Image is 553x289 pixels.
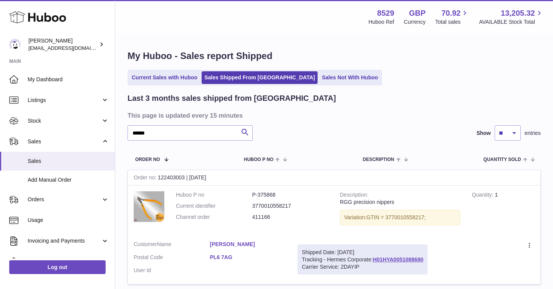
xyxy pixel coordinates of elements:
[477,130,491,137] label: Show
[210,241,286,248] a: [PERSON_NAME]
[483,157,521,162] span: Quantity Sold
[479,8,544,26] a: 13,205.32 AVAILABLE Stock Total
[441,8,460,18] span: 70.92
[369,18,394,26] div: Huboo Ref
[127,111,539,120] h3: This page is updated every 15 minutes
[435,18,469,26] span: Total sales
[28,76,109,83] span: My Dashboard
[244,157,273,162] span: Huboo P no
[134,241,157,247] span: Customer
[202,71,318,84] a: Sales Shipped From [GEOGRAPHIC_DATA]
[252,213,329,221] dd: 411166
[501,8,535,18] span: 13,205.32
[134,174,158,182] strong: Order no
[252,191,329,199] dd: P-375868
[252,202,329,210] dd: 3770010558217
[28,217,109,224] span: Usage
[28,97,101,104] span: Listings
[377,8,394,18] strong: 8529
[134,191,164,222] img: RGG-nippers-cutter-miniature-precision-tool.jpg
[404,18,426,26] div: Currency
[319,71,381,84] a: Sales Not With Huboo
[298,245,427,275] div: Tracking - Hermes Corporate:
[28,158,109,165] span: Sales
[302,263,423,271] div: Carrier Service: 2DAYIP
[28,138,101,145] span: Sales
[134,267,210,274] dt: User Id
[28,45,113,51] span: [EMAIL_ADDRESS][DOMAIN_NAME]
[210,254,286,261] a: PL6 7AG
[9,260,106,274] a: Log out
[28,237,101,245] span: Invoicing and Payments
[340,199,460,206] div: RGG precision nippers
[28,117,101,125] span: Stock
[409,8,426,18] strong: GBP
[363,157,394,162] span: Description
[9,39,21,50] img: admin@redgrass.ch
[340,192,368,200] strong: Description
[176,202,252,210] dt: Current identifier
[472,192,495,200] strong: Quantity
[28,176,109,184] span: Add Manual Order
[134,254,210,263] dt: Postal Code
[466,186,540,235] td: 1
[525,130,541,137] span: entries
[479,18,544,26] span: AVAILABLE Stock Total
[373,256,424,263] a: H01HYA0051088680
[134,241,210,250] dt: Name
[302,249,423,256] div: Shipped Date: [DATE]
[127,50,541,62] h1: My Huboo - Sales report Shipped
[28,37,98,52] div: [PERSON_NAME]
[28,258,109,265] span: Cases
[135,157,160,162] span: Order No
[366,214,426,220] span: GTIN = 3770010558217;
[435,8,469,26] a: 70.92 Total sales
[128,170,540,186] div: 122403003 | [DATE]
[129,71,200,84] a: Current Sales with Huboo
[176,191,252,199] dt: Huboo P no
[340,210,460,225] div: Variation:
[176,213,252,221] dt: Channel order
[28,196,101,203] span: Orders
[127,93,336,103] h2: Last 3 months sales shipped from [GEOGRAPHIC_DATA]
